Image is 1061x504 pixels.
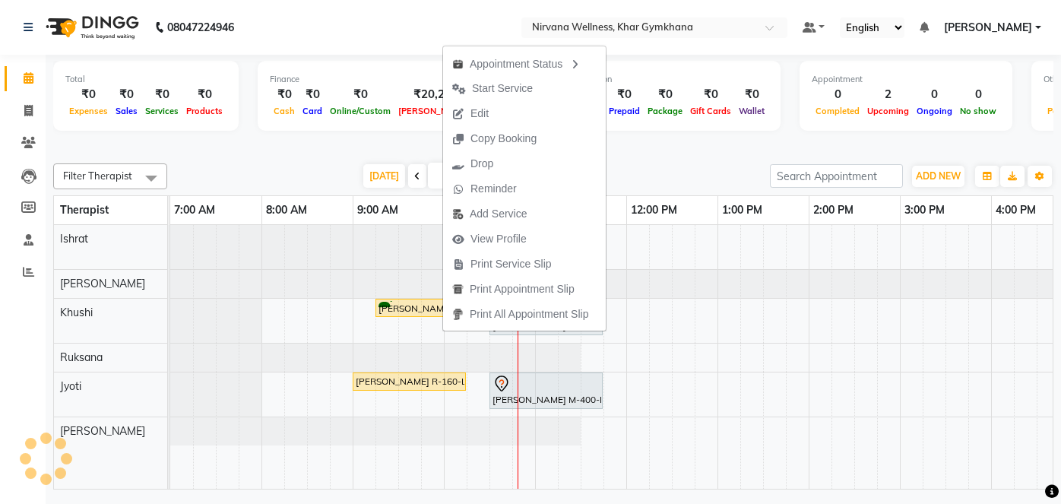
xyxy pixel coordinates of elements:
div: ₹0 [141,86,182,103]
div: Total [65,73,226,86]
div: ₹0 [605,86,644,103]
span: Copy Booking [470,131,537,147]
span: Ruksana [60,350,103,364]
span: Print All Appointment Slip [470,306,588,322]
div: 0 [812,86,863,103]
div: 0 [956,86,1000,103]
div: ₹20,21,795 [394,86,494,103]
span: Gift Cards [686,106,735,116]
span: Thu [440,170,472,182]
span: Products [182,106,226,116]
span: Start Service [472,81,533,97]
span: Cash [270,106,299,116]
span: [PERSON_NAME] [60,424,145,438]
span: No show [956,106,1000,116]
span: Upcoming [863,106,913,116]
span: View Profile [470,231,527,247]
span: Online/Custom [326,106,394,116]
span: [PERSON_NAME] cash [394,106,494,116]
div: ₹0 [182,86,226,103]
span: [DATE] [363,164,405,188]
span: Ishrat [60,232,88,246]
div: ₹0 [112,86,141,103]
img: apt_status.png [452,59,464,70]
a: 8:00 AM [262,199,311,221]
div: ₹0 [270,86,299,103]
span: Prepaid [605,106,644,116]
div: [PERSON_NAME] R-160-L, TK03, 09:00 AM-10:15 AM, Swedish / Aroma / Deep tissue- 60 min [354,375,464,388]
a: 1:00 PM [718,199,766,221]
div: [PERSON_NAME]-1129-O, TK02, 09:15 AM-10:30 AM, Swedish / Aroma / Deep tissue- 60 min [377,301,487,315]
span: Jyoti [60,379,81,393]
b: 08047224946 [167,6,234,49]
a: 7:00 AM [170,199,219,221]
span: [PERSON_NAME] [60,277,145,290]
div: [PERSON_NAME] M-400-L, TK04, 10:30 AM-11:45 AM, Swedish / Aroma / Deep tissue- 60 min [491,375,601,407]
img: add-service.png [452,208,464,220]
div: ₹0 [326,86,394,103]
a: 2:00 PM [809,199,857,221]
span: Filter Therapist [63,170,132,182]
div: 0 [913,86,956,103]
img: printall.png [452,309,464,320]
span: Khushi [60,306,93,319]
span: Completed [812,106,863,116]
div: Appointment [812,73,1000,86]
div: ₹0 [299,86,326,103]
span: Card [299,106,326,116]
div: ₹0 [735,86,768,103]
span: Package [644,106,686,116]
button: ADD NEW [912,166,964,187]
span: Ongoing [913,106,956,116]
span: Services [141,106,182,116]
div: 2 [863,86,913,103]
img: logo [39,6,143,49]
span: ADD NEW [916,170,961,182]
div: Finance [270,73,521,86]
a: 4:00 PM [992,199,1040,221]
span: Drop [470,156,493,172]
input: Search Appointment [770,164,903,188]
div: Redemption [564,73,768,86]
div: Appointment Status [443,50,606,76]
span: Edit [470,106,489,122]
span: Sales [112,106,141,116]
span: Add Service [470,206,527,222]
span: Print Appointment Slip [470,281,575,297]
span: [PERSON_NAME] [944,20,1032,36]
a: 9:00 AM [353,199,402,221]
span: Wallet [735,106,768,116]
a: 3:00 PM [901,199,949,221]
div: ₹0 [65,86,112,103]
span: Expenses [65,106,112,116]
a: 12:00 PM [627,199,681,221]
span: Reminder [470,181,517,197]
div: ₹0 [644,86,686,103]
div: ₹0 [686,86,735,103]
img: printapt.png [452,284,464,295]
span: Print Service Slip [470,256,552,272]
span: Therapist [60,203,109,217]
